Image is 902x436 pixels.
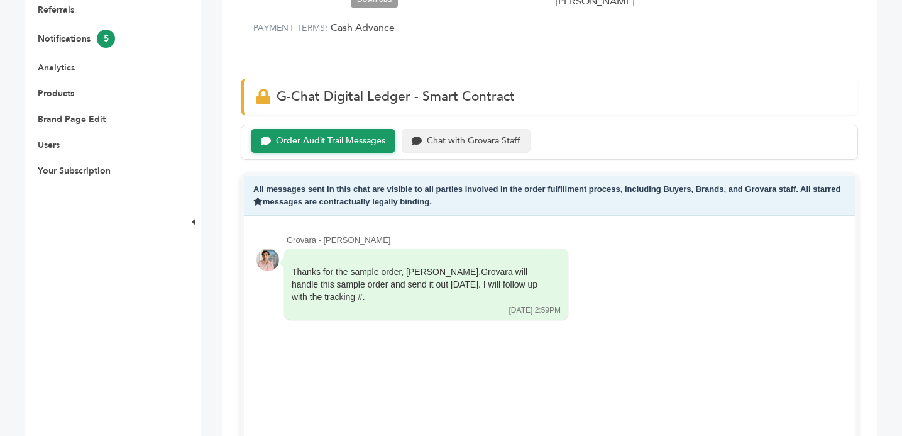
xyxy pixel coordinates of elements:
div: [DATE] 2:59PM [509,305,561,316]
a: Users [38,139,60,151]
div: Grovara - [PERSON_NAME] [287,235,842,246]
div: Order Audit Trail Messages [276,136,385,147]
span: Grovara will handle this sample order and send it out [DATE]. I will follow up with the tracking #. [292,267,537,301]
span: 5 [97,30,115,48]
div: Thanks for the sample order, [PERSON_NAME]. [292,266,543,303]
span: G-Chat Digital Ledger - Smart Contract [277,87,515,106]
div: Chat with Grovara Staff [427,136,520,147]
label: PAYMENT TERMS: [253,22,328,34]
a: Referrals [38,4,74,16]
a: Products [38,87,74,99]
a: Brand Page Edit [38,113,106,125]
a: Analytics [38,62,75,74]
div: All messages sent in this chat are visible to all parties involved in the order fulfillment proce... [244,176,855,216]
span: Cash Advance [331,21,395,35]
a: Your Subscription [38,165,111,177]
a: Notifications5 [38,33,115,45]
